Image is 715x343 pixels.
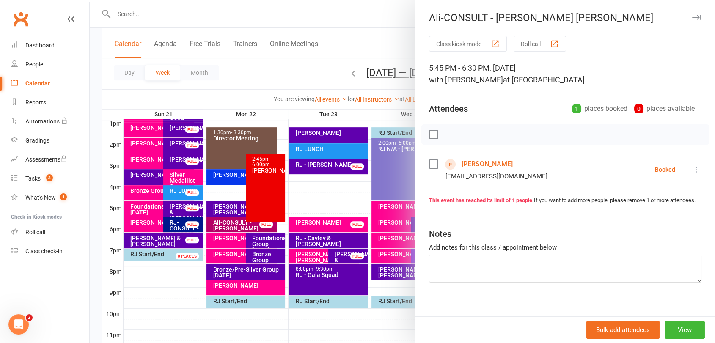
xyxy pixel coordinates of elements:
a: People [11,55,89,74]
a: Clubworx [10,8,31,30]
div: Reports [25,99,46,106]
div: Assessments [25,156,67,163]
div: 1 [572,104,581,113]
div: 5:45 PM - 6:30 PM, [DATE] [429,62,701,86]
a: [PERSON_NAME] [462,157,513,171]
a: Reports [11,93,89,112]
a: Assessments [11,150,89,169]
div: places available [634,103,695,115]
div: places booked [572,103,627,115]
iframe: Intercom live chat [8,314,29,335]
button: Class kiosk mode [429,36,507,52]
div: People [25,61,43,68]
span: 2 [26,314,33,321]
div: Add notes for this class / appointment below [429,242,701,252]
div: Attendees [429,103,468,115]
a: What's New1 [11,188,89,207]
span: 3 [46,174,53,181]
span: 1 [60,193,67,200]
a: Gradings [11,131,89,150]
a: Class kiosk mode [11,242,89,261]
div: Notes [429,228,451,240]
a: Dashboard [11,36,89,55]
div: [EMAIL_ADDRESS][DOMAIN_NAME] [445,171,547,182]
strong: This event has reached its limit of 1 people. [429,197,534,203]
div: If you want to add more people, please remove 1 or more attendees. [429,196,701,205]
div: Calendar [25,80,50,87]
a: Tasks 3 [11,169,89,188]
div: Roll call [25,229,45,236]
div: Class check-in [25,248,63,255]
div: 0 [634,104,643,113]
div: Booked [655,167,675,173]
div: Ali-CONSULT - [PERSON_NAME] [PERSON_NAME] [415,12,715,24]
div: Gradings [25,137,49,144]
button: Roll call [514,36,566,52]
span: with [PERSON_NAME] [429,75,503,84]
div: Tasks [25,175,41,182]
a: Automations [11,112,89,131]
a: Roll call [11,223,89,242]
button: View [665,321,705,339]
button: Bulk add attendees [586,321,660,339]
div: Automations [25,118,60,125]
div: Dashboard [25,42,55,49]
div: What's New [25,194,56,201]
span: at [GEOGRAPHIC_DATA] [503,75,585,84]
a: Calendar [11,74,89,93]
